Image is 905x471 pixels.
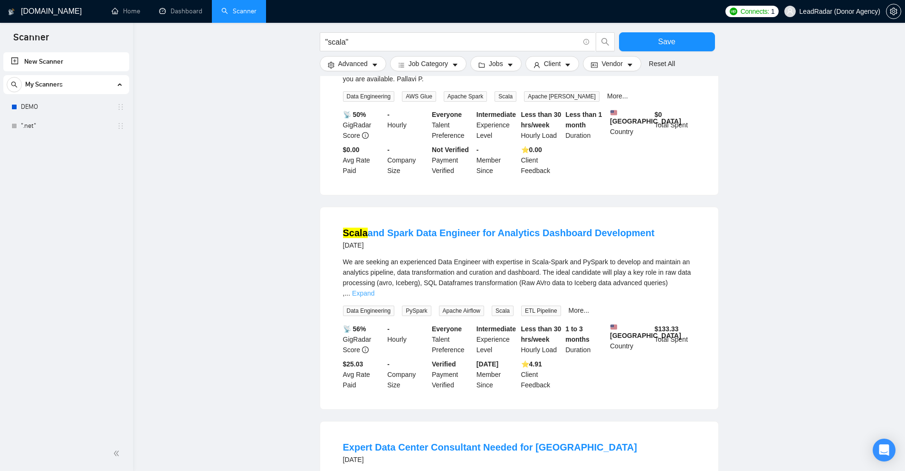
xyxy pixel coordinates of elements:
span: Data Engineering [343,91,395,102]
span: double-left [113,449,123,458]
span: caret-down [452,61,458,68]
button: settingAdvancedcaret-down [320,56,386,71]
div: Company Size [385,144,430,176]
b: 📡 50% [343,111,366,118]
div: Payment Verified [430,359,475,390]
a: New Scanner [11,52,122,71]
a: Expand [352,289,374,297]
span: caret-down [372,61,378,68]
b: Less than 1 month [565,111,602,129]
b: Verified [432,360,456,368]
div: Total Spent [653,109,697,141]
span: PySpark [402,306,431,316]
a: More... [569,307,590,314]
span: caret-down [507,61,514,68]
button: search [596,32,615,51]
li: My Scanners [3,75,129,135]
div: Client Feedback [519,144,564,176]
span: AWS Glue [402,91,436,102]
b: Everyone [432,325,462,333]
b: ⭐️ 4.91 [521,360,542,368]
div: GigRadar Score [341,324,386,355]
b: - [387,111,390,118]
span: Scanner [6,30,57,50]
span: Save [658,36,675,48]
div: Payment Verified [430,144,475,176]
span: setting [328,61,334,68]
div: Talent Preference [430,109,475,141]
span: ... [344,289,350,297]
b: - [387,325,390,333]
a: DEMO [21,97,111,116]
span: Apache Spark [444,91,487,102]
div: Open Intercom Messenger [873,439,895,461]
b: - [476,146,479,154]
a: dashboardDashboard [159,7,202,15]
a: searchScanner [221,7,257,15]
div: [DATE] [343,454,637,465]
button: userClientcaret-down [525,56,580,71]
span: info-circle [362,346,369,353]
div: Total Spent [653,324,697,355]
div: We are seeking an experienced Data Engineer with expertise in Scala-Spark and PySpark to develop ... [343,257,695,298]
span: user [533,61,540,68]
span: We are seeking an experienced Data Engineer with expertise in Scala-Spark and PySpark to develop ... [343,258,691,297]
span: 1 [771,6,775,17]
img: logo [8,4,15,19]
span: Apache Airflow [439,306,484,316]
span: Client [544,58,561,69]
b: $25.03 [343,360,363,368]
div: Experience Level [475,109,519,141]
div: [DATE] [343,240,655,251]
div: Hourly Load [519,109,564,141]
span: holder [117,103,124,111]
div: Company Size [385,359,430,390]
span: My Scanners [25,75,63,94]
li: New Scanner [3,52,129,71]
span: Jobs [489,58,503,69]
div: Hourly Load [519,324,564,355]
span: Advanced [338,58,368,69]
a: Expert Data Center Consultant Needed for [GEOGRAPHIC_DATA] [343,442,637,452]
a: Reset All [649,58,675,69]
img: 🇺🇸 [610,324,617,330]
span: Vendor [601,58,622,69]
mark: Scala [343,228,368,238]
b: [DATE] [476,360,498,368]
b: 1 to 3 months [565,325,590,343]
b: - [387,360,390,368]
img: upwork-logo.png [730,8,737,15]
span: folder [478,61,485,68]
button: setting [886,4,901,19]
div: Member Since [475,144,519,176]
span: idcard [591,61,598,68]
span: ETL Pipeline [521,306,561,316]
a: setting [886,8,901,15]
input: Search Freelance Jobs... [325,36,579,48]
div: Duration [563,109,608,141]
span: Scala [492,306,514,316]
span: Scala [495,91,516,102]
b: Not Verified [432,146,469,154]
span: caret-down [627,61,633,68]
button: idcardVendorcaret-down [583,56,641,71]
a: Scalaand Spark Data Engineer for Analytics Dashboard Development [343,228,655,238]
div: Avg Rate Paid [341,359,386,390]
b: $0.00 [343,146,360,154]
b: $ 133.33 [655,325,679,333]
span: Job Category [409,58,448,69]
span: setting [886,8,901,15]
span: Connects: [741,6,769,17]
b: Less than 30 hrs/week [521,111,562,129]
div: Country [608,324,653,355]
b: Less than 30 hrs/week [521,325,562,343]
a: ".net" [21,116,111,135]
b: [GEOGRAPHIC_DATA] [610,109,681,125]
a: homeHome [112,7,140,15]
div: Client Feedback [519,359,564,390]
img: 🇺🇸 [610,109,617,116]
span: Apache [PERSON_NAME] [524,91,600,102]
button: Save [619,32,715,51]
span: search [7,81,21,88]
div: Talent Preference [430,324,475,355]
